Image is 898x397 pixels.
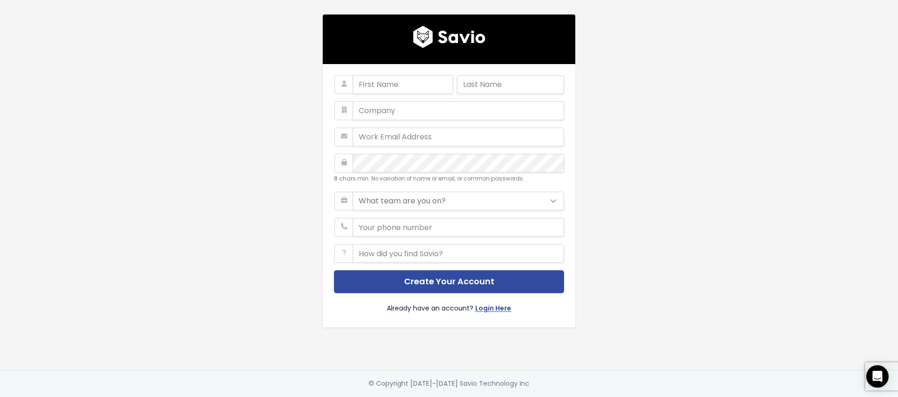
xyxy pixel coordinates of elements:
input: Company [353,101,564,120]
div: Open Intercom Messenger [866,365,889,388]
input: Your phone number [353,218,564,237]
button: Create Your Account [334,270,564,293]
input: First Name [353,75,453,94]
div: © Copyright [DATE]-[DATE] Savio Technology Inc [369,378,529,390]
a: Login Here [475,303,511,316]
input: How did you find Savio? [353,244,564,263]
img: logo600x187.a314fd40982d.png [413,26,485,48]
div: Already have an account? [334,293,564,316]
input: Last Name [457,75,564,94]
input: Work Email Address [353,128,564,146]
small: 8 chars min. No variation of name or email, or common passwords. [334,175,524,182]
